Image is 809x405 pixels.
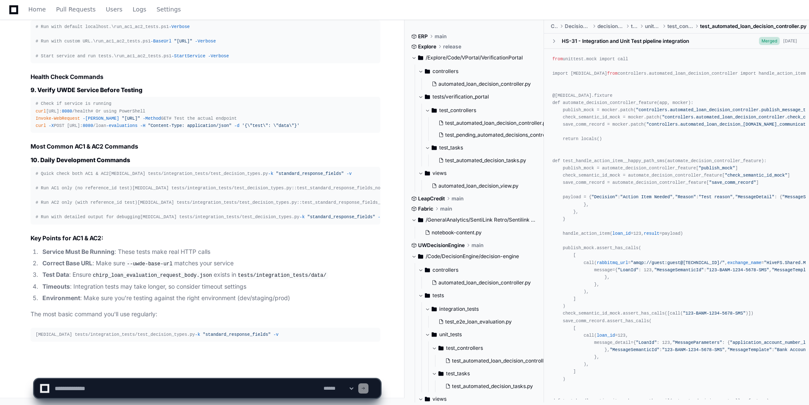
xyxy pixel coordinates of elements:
[709,180,756,185] span: "save_comm_record"
[169,116,237,121] span: # Test the actual endpoint
[439,331,462,338] span: unit_tests
[631,23,638,30] span: tests
[597,260,628,265] span: rabbitmq_url
[425,328,551,341] button: unit_tests
[432,170,446,177] span: views
[411,51,538,65] button: /Explore/Code/VPortal/VerificationPortal
[735,195,774,200] span: "MessageDetail"
[268,171,273,176] span: -k
[236,272,328,279] code: tests/integration_tests/data/
[426,253,519,260] span: /Code/DecisionEngine/decision-engine
[411,213,538,227] button: /GeneralAnalytics/SentiLink Retro/Sentilink Live Data Analysis.Notebook
[36,53,112,59] span: # Start service and run tests
[425,141,551,155] button: test_tasks
[49,123,54,128] span: -X
[378,214,383,219] span: -v
[56,7,95,12] span: Pull Requests
[442,355,555,367] button: test_automated_loan_decision_controller.py
[31,156,130,163] strong: 10. Daily Development Commands
[346,171,351,176] span: -v
[273,332,279,337] span: -v
[607,71,618,76] span: from
[438,343,444,353] svg: Directory
[435,33,446,40] span: main
[36,200,137,205] span: # Run AC2 only (with reference_id test)
[425,66,430,76] svg: Directory
[156,7,181,12] span: Settings
[91,272,214,279] code: chirp_loan_evaluation_request_body.json
[36,116,80,121] span: Invoke-WebRequest
[432,329,437,340] svg: Directory
[106,7,123,12] span: Users
[727,260,761,265] span: exchange_name
[418,33,428,40] span: ERP
[645,23,661,30] span: unit_tests
[31,142,380,151] h2: Most Common AC1 & AC2 Commands
[425,104,551,117] button: test_controllers
[662,347,725,352] span: "123-BANM-1234-5678-SMS"
[140,123,145,128] span: -H
[418,242,465,249] span: UWDecisionEngine
[562,38,689,45] div: HS-31 - Integration and Unit Test pipeline integration
[783,38,797,44] div: [DATE]
[565,23,591,30] span: DecisionEngine
[452,195,463,202] span: main
[36,109,46,114] span: curl
[591,195,618,200] span: "Decision"
[432,93,489,100] span: tests/verification_portal
[28,7,46,12] span: Home
[418,205,433,212] span: Fabric
[432,341,558,355] button: test_controllers
[169,24,190,29] span: -Verbose
[276,171,344,176] span: "standard_response_fields"
[40,293,380,303] li: : Make sure you're testing against the right environment (dev/staging/prod)
[425,168,430,178] svg: Directory
[125,260,174,268] code: --uwde-base-url
[36,123,46,128] span: curl
[551,23,558,30] span: Code
[418,263,544,277] button: controllers
[106,123,137,128] span: -evaluations
[432,68,458,75] span: controllers
[42,294,80,301] strong: Environment
[40,270,380,280] li: : Ensure exists in
[36,331,375,338] div: [MEDICAL_DATA] tests/integration_tests/test_decision_types.py
[83,123,93,128] span: 8080
[42,259,92,267] strong: Correct Base URL
[418,166,544,180] button: views
[672,340,722,345] span: "MessageParameters"
[122,116,140,121] span: "[URL]"
[425,302,551,316] button: integration_tests
[699,166,735,171] span: "publish_mock"
[31,309,380,319] p: The most basic command you'll use regularly:
[631,260,725,265] span: "amqp://guest:guest@[TECHNICAL_ID]/"
[432,267,458,273] span: controllers
[421,227,533,239] button: notebook-content.py
[299,214,304,219] span: -k
[667,23,693,30] span: test_controllers
[42,283,70,290] strong: Timeouts
[418,195,445,202] span: LeapCredit
[699,195,733,200] span: "Test reason"
[725,173,787,178] span: "check_semantic_id_mock"
[234,123,239,128] span: -d
[195,332,200,337] span: -k
[636,340,657,345] span: "LoanId"
[418,43,436,50] span: Explore
[208,53,229,59] span: -Verbose
[426,54,523,61] span: /Explore/Code/VPortal/VerificationPortal
[439,144,463,151] span: test_tasks
[411,250,538,263] button: /Code/DecisionEngine/decision-engine
[36,23,375,60] div: .\run_ac1_ac2_tests.ps1 .\run_ac1_ac2_tests.ps1 .\run_ac1_ac2_tests.ps1
[83,116,119,121] span: -[PERSON_NAME]
[438,81,531,87] span: automated_loan_decision_controller.py
[683,311,746,316] span: "123-BANM-1234-5678-SMS"
[133,7,146,12] span: Logs
[432,229,482,236] span: notebook-content.py
[706,267,769,273] span: "123-BANM-1234-5678-SMS"
[432,304,437,314] svg: Directory
[425,265,430,275] svg: Directory
[36,100,375,129] div: [URL]: /health GET POST [URL]: /loan
[759,37,780,45] span: Merged
[62,109,73,114] span: 8080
